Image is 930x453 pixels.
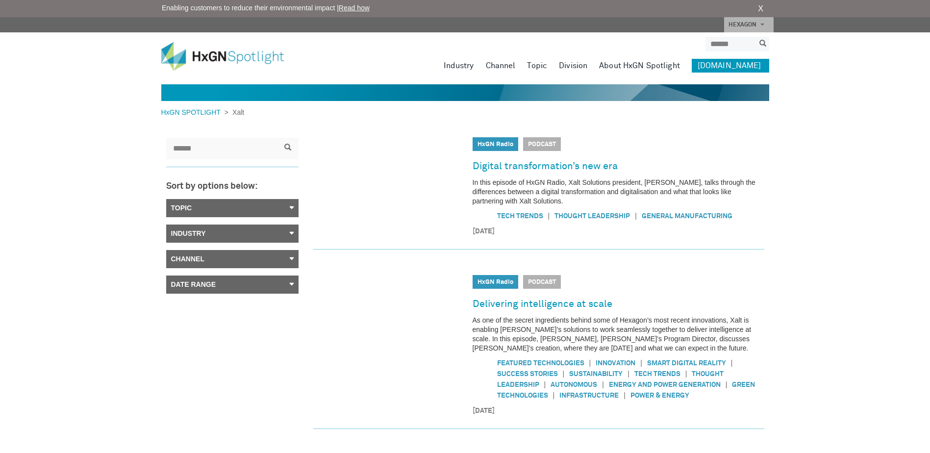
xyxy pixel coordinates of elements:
[548,390,560,401] span: |
[339,4,370,12] a: Read how
[623,369,634,379] span: |
[523,137,561,151] span: Podcast
[630,392,689,399] a: Power & Energy
[543,211,555,221] span: |
[473,226,764,237] time: [DATE]
[166,250,299,268] a: Channel
[444,59,474,73] a: Industry
[473,316,764,353] p: As one of the secret ingredients behind some of Hexagon’s most recent innovations, Xalt is enabli...
[596,360,635,367] a: Innovation
[569,371,623,377] a: Sustainability
[599,59,680,73] a: About HxGN Spotlight
[527,59,547,73] a: Topic
[161,108,225,116] a: HxGN SPOTLIGHT
[166,225,299,243] a: Industry
[166,276,299,294] a: Date Range
[161,107,245,118] div: >
[497,213,543,220] a: Tech Trends
[559,59,587,73] a: Division
[692,59,769,73] a: [DOMAIN_NAME]
[726,358,738,368] span: |
[647,360,726,367] a: Smart Digital Reality
[539,379,551,390] span: |
[619,390,630,401] span: |
[473,406,764,416] time: [DATE]
[584,358,596,368] span: |
[609,381,721,388] a: Energy and power generation
[497,371,558,377] a: Success Stories
[721,379,732,390] span: |
[497,360,584,367] a: Featured Technologies
[473,178,764,206] p: In this episode of HxGN Radio, Xalt Solutions president, [PERSON_NAME], talks through the differe...
[724,17,774,32] a: HEXAGON
[478,141,513,148] a: HxGN Radio
[630,211,642,221] span: |
[642,213,732,220] a: General manufacturing
[166,199,299,217] a: Topic
[166,182,299,192] h3: Sort by options below:
[551,381,597,388] a: Autonomous
[523,275,561,289] span: Podcast
[554,213,630,220] a: Thought Leadership
[486,59,516,73] a: Channel
[473,296,612,312] a: Delivering intelligence at scale
[758,3,763,15] a: X
[162,3,370,13] span: Enabling customers to reduce their environmental impact |
[597,379,609,390] span: |
[473,158,618,174] a: Digital transformation’s new era
[161,42,299,71] img: HxGN Spotlight
[680,369,692,379] span: |
[634,371,680,377] a: Tech Trends
[558,369,570,379] span: |
[478,279,513,285] a: HxGN Radio
[559,392,619,399] a: Infrastructure
[635,358,647,368] span: |
[228,108,244,116] span: Xalt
